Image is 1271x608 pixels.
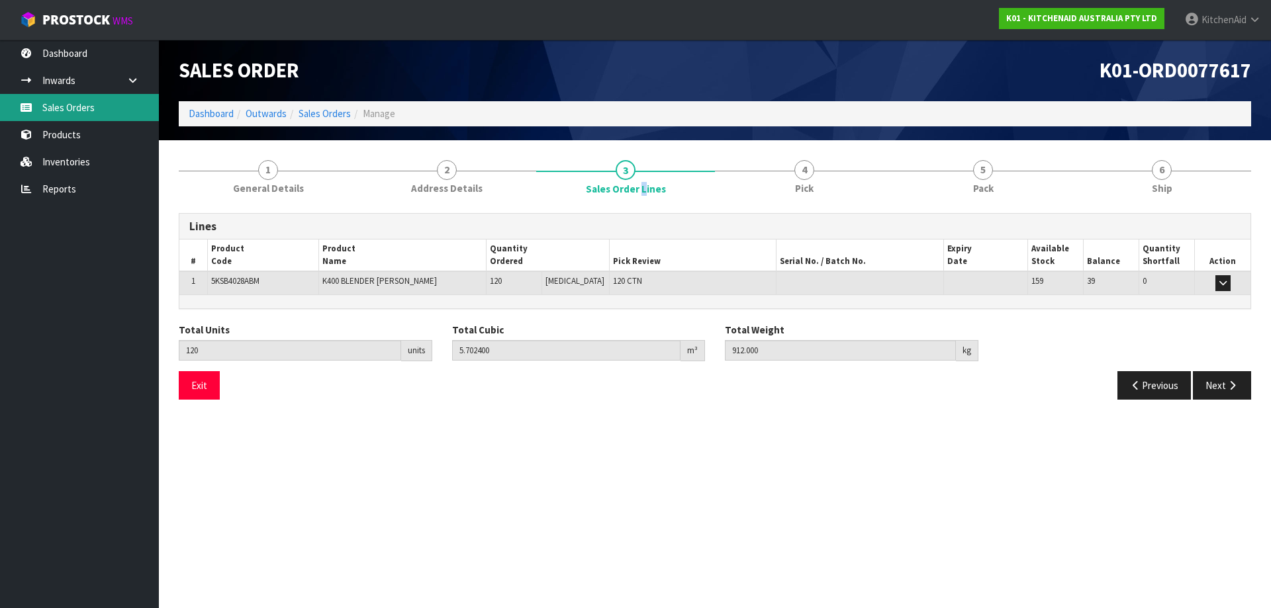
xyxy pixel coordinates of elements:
th: Action [1195,239,1250,271]
span: Sales Order Lines [179,203,1251,410]
span: Sales Order [179,58,299,83]
th: Expiry Date [944,239,1027,271]
span: Pack [973,181,994,195]
input: Total Units [179,340,401,361]
small: WMS [113,15,133,27]
a: Sales Orders [299,107,351,120]
input: Total Weight [725,340,956,361]
span: [MEDICAL_DATA] [545,275,604,286]
span: K400 BLENDER [PERSON_NAME] [322,275,437,286]
label: Total Weight [725,323,784,337]
button: Next [1193,371,1251,400]
img: cube-alt.png [20,11,36,28]
div: kg [956,340,978,361]
span: 2 [437,160,457,180]
span: ProStock [42,11,110,28]
div: units [401,340,432,361]
th: Pick Review [609,239,777,271]
span: K01-ORD0077617 [1100,58,1251,83]
th: Quantity Ordered [486,239,609,271]
button: Previous [1117,371,1192,400]
span: Sales Order Lines [586,182,666,196]
span: 6 [1152,160,1172,180]
span: 1 [258,160,278,180]
div: m³ [681,340,705,361]
th: Serial No. / Batch No. [777,239,944,271]
span: Ship [1152,181,1172,195]
th: Available Stock [1027,239,1083,271]
span: KitchenAid [1201,13,1247,26]
span: 1 [191,275,195,286]
th: # [179,239,207,271]
span: 3 [616,160,635,180]
span: General Details [233,181,304,195]
span: 159 [1031,275,1043,286]
span: 5KSB4028ABM [211,275,259,286]
h3: Lines [189,220,1241,233]
button: Exit [179,371,220,400]
label: Total Units [179,323,230,337]
span: 5 [973,160,993,180]
a: Outwards [246,107,287,120]
span: 120 CTN [613,275,642,286]
a: Dashboard [189,107,234,120]
span: 0 [1143,275,1147,286]
input: Total Cubic [452,340,681,361]
th: Product Code [207,239,318,271]
strong: K01 - KITCHENAID AUSTRALIA PTY LTD [1006,13,1157,24]
span: Manage [363,107,395,120]
th: Quantity Shortfall [1139,239,1194,271]
th: Balance [1083,239,1139,271]
span: 39 [1087,275,1095,286]
th: Product Name [319,239,487,271]
span: Address Details [411,181,483,195]
span: 120 [490,275,502,286]
label: Total Cubic [452,323,504,337]
span: Pick [795,181,814,195]
span: 4 [794,160,814,180]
